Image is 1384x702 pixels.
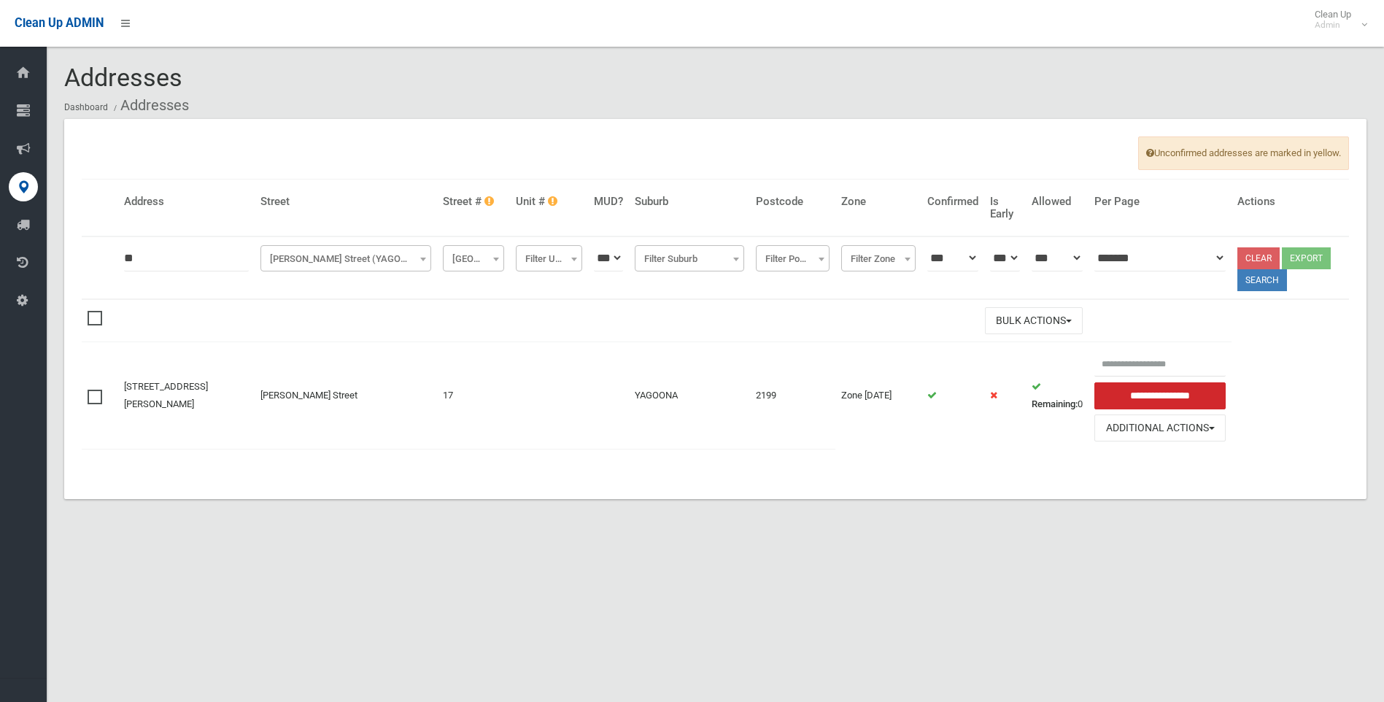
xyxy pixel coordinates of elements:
li: Addresses [110,92,189,119]
h4: Zone [841,196,916,208]
td: [PERSON_NAME] Street [255,342,436,449]
span: Filter Zone [845,249,912,269]
h4: Suburb [635,196,744,208]
span: Filter Street # [446,249,501,269]
span: Clean Up [1307,9,1366,31]
a: Dashboard [64,102,108,112]
h4: Address [124,196,249,208]
strong: Remaining: [1032,398,1078,409]
td: YAGOONA [629,342,750,449]
button: Bulk Actions [985,307,1083,334]
span: Filter Unit # [516,245,581,271]
span: Filter Suburb [638,249,741,269]
span: Filter Unit # [519,249,578,269]
h4: Is Early [990,196,1020,220]
button: Export [1282,247,1331,269]
span: Clean Up ADMIN [15,16,104,30]
span: Filter Street # [443,245,505,271]
button: Additional Actions [1094,414,1226,441]
span: Gregory Street (YAGOONA) [260,245,430,271]
a: Clear [1237,247,1280,269]
h4: Per Page [1094,196,1226,208]
td: 2199 [750,342,835,449]
span: Filter Postcode [756,245,830,271]
span: Filter Zone [841,245,916,271]
small: Admin [1315,20,1351,31]
span: Gregory Street (YAGOONA) [264,249,427,269]
td: 17 [437,342,511,449]
h4: Confirmed [927,196,978,208]
a: [STREET_ADDRESS][PERSON_NAME] [124,381,208,409]
button: Search [1237,269,1287,291]
span: Filter Suburb [635,245,744,271]
span: Addresses [64,63,182,92]
td: Zone [DATE] [835,342,921,449]
h4: Allowed [1032,196,1083,208]
h4: Street # [443,196,505,208]
h4: Street [260,196,430,208]
h4: Postcode [756,196,830,208]
td: 0 [1026,342,1089,449]
span: Unconfirmed addresses are marked in yellow. [1138,136,1349,170]
h4: Actions [1237,196,1343,208]
h4: Unit # [516,196,581,208]
h4: MUD? [594,196,623,208]
span: Filter Postcode [759,249,826,269]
